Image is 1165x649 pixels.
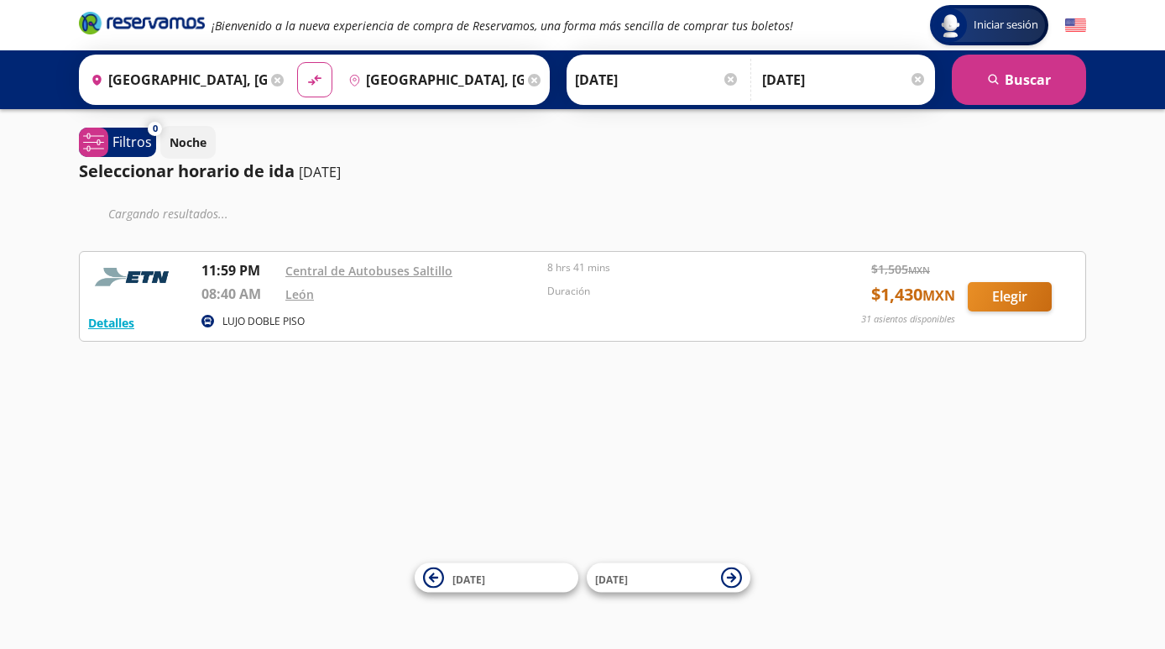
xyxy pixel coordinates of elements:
i: Brand Logo [79,10,205,35]
button: [DATE] [415,563,578,593]
button: Detalles [88,314,134,332]
small: MXN [922,286,955,305]
span: 0 [153,122,158,136]
button: Elegir [968,282,1052,311]
em: Cargando resultados ... [108,206,228,222]
p: LUJO DOBLE PISO [222,314,305,329]
p: 11:59 PM [201,260,277,280]
span: Iniciar sesión [967,17,1045,34]
p: 08:40 AM [201,284,277,304]
span: [DATE] [452,572,485,586]
p: [DATE] [299,162,341,182]
a: León [285,286,314,302]
button: Buscar [952,55,1086,105]
p: Duración [547,284,801,299]
span: $ 1,430 [871,282,955,307]
button: Noche [160,126,216,159]
input: Elegir Fecha [575,59,739,101]
button: English [1065,15,1086,36]
p: 8 hrs 41 mins [547,260,801,275]
input: Buscar Destino [342,59,525,101]
button: 0Filtros [79,128,156,157]
a: Brand Logo [79,10,205,40]
img: RESERVAMOS [88,260,180,294]
span: [DATE] [595,572,628,586]
a: Central de Autobuses Saltillo [285,263,452,279]
p: Seleccionar horario de ida [79,159,295,184]
p: Filtros [112,132,152,152]
span: $ 1,505 [871,260,930,278]
button: [DATE] [587,563,750,593]
p: Noche [170,133,206,151]
em: ¡Bienvenido a la nueva experiencia de compra de Reservamos, una forma más sencilla de comprar tus... [212,18,793,34]
input: Buscar Origen [84,59,267,101]
input: Opcional [762,59,927,101]
small: MXN [908,264,930,276]
p: 31 asientos disponibles [861,312,955,327]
